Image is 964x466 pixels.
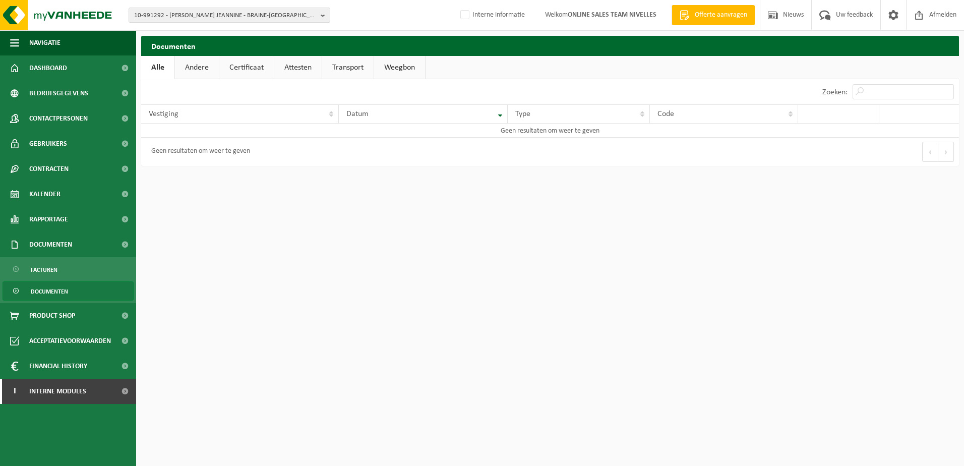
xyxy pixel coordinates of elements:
a: Weegbon [374,56,425,79]
span: Bedrijfsgegevens [29,81,88,106]
a: Documenten [3,281,134,301]
label: Zoeken: [822,88,848,96]
td: Geen resultaten om weer te geven [141,124,959,138]
label: Interne informatie [458,8,525,23]
span: Kalender [29,182,61,207]
button: Previous [922,142,938,162]
span: Financial History [29,354,87,379]
span: Contracten [29,156,69,182]
span: Rapportage [29,207,68,232]
a: Certificaat [219,56,274,79]
a: Andere [175,56,219,79]
span: Offerte aanvragen [692,10,750,20]
span: Code [657,110,674,118]
button: 10-991292 - [PERSON_NAME] JEANNINE - BRAINE-[GEOGRAPHIC_DATA] [129,8,330,23]
span: Facturen [31,260,57,279]
span: Documenten [31,282,68,301]
span: Navigatie [29,30,61,55]
button: Next [938,142,954,162]
span: 10-991292 - [PERSON_NAME] JEANNINE - BRAINE-[GEOGRAPHIC_DATA] [134,8,317,23]
span: Product Shop [29,303,75,328]
span: Interne modules [29,379,86,404]
span: Datum [346,110,369,118]
strong: ONLINE SALES TEAM NIVELLES [568,11,656,19]
a: Offerte aanvragen [672,5,755,25]
span: I [10,379,19,404]
a: Attesten [274,56,322,79]
span: Documenten [29,232,72,257]
span: Vestiging [149,110,178,118]
span: Type [515,110,530,118]
a: Alle [141,56,174,79]
span: Dashboard [29,55,67,81]
span: Gebruikers [29,131,67,156]
div: Geen resultaten om weer te geven [146,143,250,161]
a: Transport [322,56,374,79]
span: Contactpersonen [29,106,88,131]
h2: Documenten [141,36,959,55]
a: Facturen [3,260,134,279]
span: Acceptatievoorwaarden [29,328,111,354]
